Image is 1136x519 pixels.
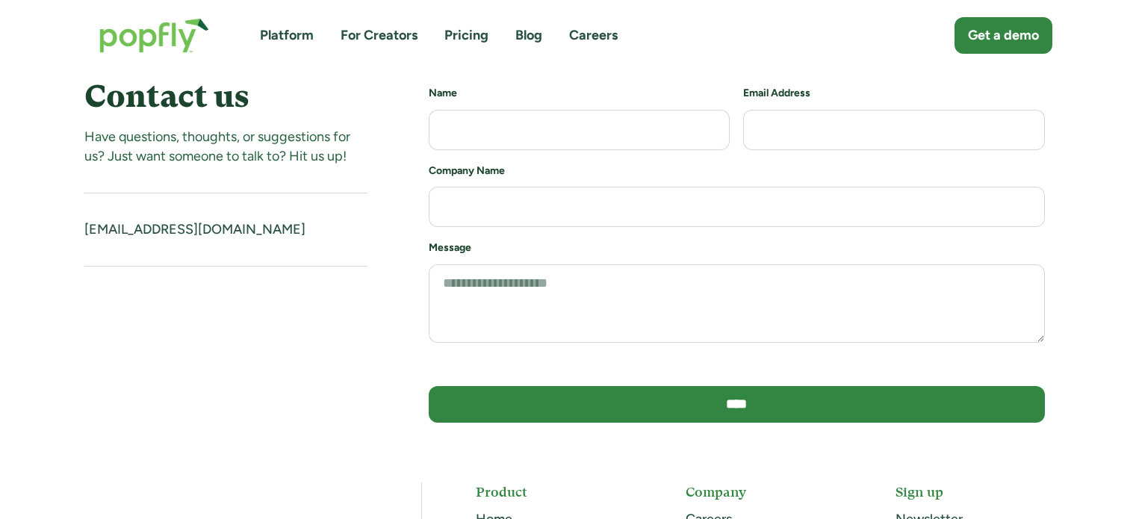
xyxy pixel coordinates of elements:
a: Pricing [444,26,488,45]
h6: Company Name [429,164,1045,178]
a: Get a demo [955,17,1052,54]
a: Blog [515,26,542,45]
h5: Company [686,482,842,501]
h5: Product [476,482,632,501]
h6: Email Address [743,86,1045,101]
a: home [84,3,224,68]
a: Platform [260,26,314,45]
a: [EMAIL_ADDRESS][DOMAIN_NAME] [84,221,305,237]
a: Careers [569,26,618,45]
h6: Name [429,86,730,101]
div: Get a demo [968,26,1039,45]
h4: Contact us [84,78,367,114]
a: For Creators [341,26,418,45]
div: Have questions, thoughts, or suggestions for us? Just want someone to talk to? Hit us up! [84,128,367,165]
h5: Sign up [896,482,1052,501]
h6: Message [429,240,1045,255]
form: Contact us [429,86,1045,423]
